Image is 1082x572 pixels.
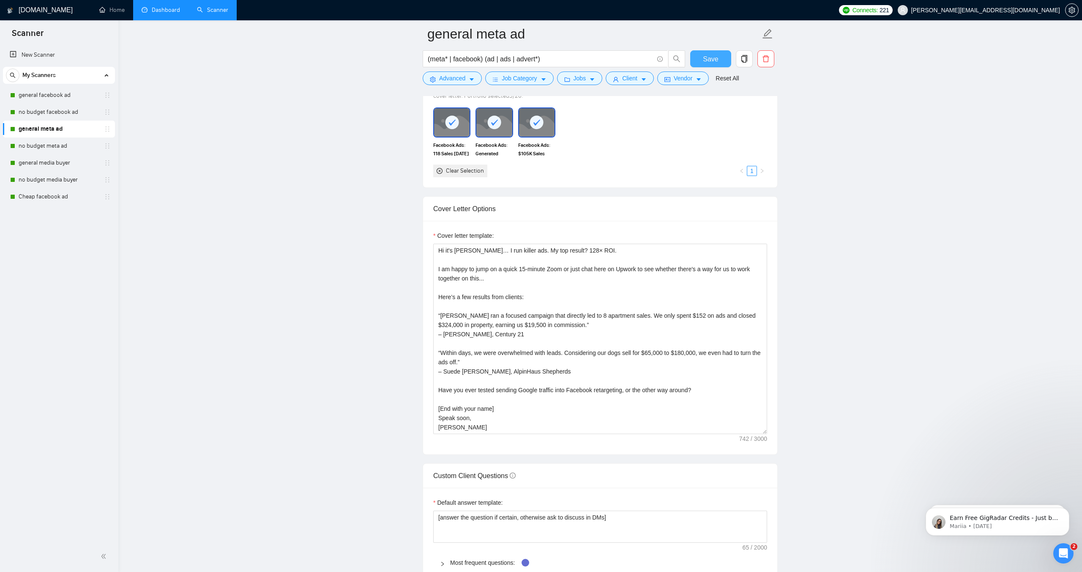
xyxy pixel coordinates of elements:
a: general facebook ad [19,87,99,104]
span: right [440,561,445,566]
span: holder [104,159,111,166]
span: Facebook Ads: $105K Sales from $2.4K Ad Spend (High Ticket) [518,141,555,158]
iframe: Intercom live chat [1053,543,1074,564]
span: edit [762,28,773,39]
a: general meta ad [19,121,99,137]
span: caret-down [589,76,595,82]
span: close-circle [437,168,443,174]
span: caret-down [696,76,702,82]
span: 2 [1071,543,1077,550]
label: Cover letter template: [433,231,494,240]
button: left [737,166,747,176]
button: folderJobscaret-down [557,71,603,85]
span: double-left [101,552,109,561]
span: caret-down [541,76,546,82]
a: Most frequent questions: [450,559,515,566]
span: caret-down [469,76,475,82]
button: settingAdvancedcaret-down [423,71,482,85]
a: no budget meta ad [19,137,99,154]
span: Advanced [439,74,465,83]
span: holder [104,109,111,115]
span: info-circle [510,473,516,478]
div: Cover Letter Options [433,197,767,221]
button: right [757,166,767,176]
span: setting [430,76,436,82]
span: My Scanners [22,67,56,84]
span: bars [492,76,498,82]
span: idcard [664,76,670,82]
a: searchScanner [197,6,228,14]
button: search [668,50,685,67]
a: no budget media buyer [19,171,99,188]
span: Jobs [574,74,586,83]
a: setting [1065,7,1079,14]
a: Cheap facebook ad [19,188,99,205]
span: caret-down [641,76,647,82]
span: holder [104,176,111,183]
textarea: Default answer template: [433,511,767,543]
button: barsJob Categorycaret-down [485,71,553,85]
span: folder [564,76,570,82]
a: general media buyer [19,154,99,171]
button: search [6,69,19,82]
li: Next Page [757,166,767,176]
span: user [900,7,906,13]
span: holder [104,143,111,149]
span: setting [1066,7,1078,14]
img: logo [7,4,13,17]
a: Reset All [716,74,739,83]
a: no budget facebook ad [19,104,99,121]
span: holder [104,92,111,99]
div: Tooltip anchor [522,559,529,566]
button: setting [1065,3,1079,17]
span: info-circle [657,56,663,62]
span: copy [736,55,752,63]
span: Facebook Ads: Generated $341K Pipeline [DATE] (Law Firm) [475,141,513,158]
button: userClientcaret-down [606,71,654,85]
textarea: Cover letter template: [433,244,767,434]
a: New Scanner [10,47,108,63]
button: delete [757,50,774,67]
span: search [6,72,19,78]
span: user [613,76,619,82]
li: My Scanners [3,67,115,205]
span: Job Category [502,74,537,83]
a: homeHome [99,6,125,14]
span: holder [104,126,111,132]
button: copy [736,50,753,67]
span: left [739,168,744,173]
label: Default answer template: [433,498,503,507]
span: right [760,168,765,173]
li: 1 [747,166,757,176]
span: Connects: [852,5,878,15]
span: search [669,55,685,63]
li: New Scanner [3,47,115,63]
img: upwork-logo.png [843,7,850,14]
span: Client [622,74,637,83]
span: Facebook Ads: 118 Sales [DATE] - $22 Masterclass to $4K Upsells [433,141,470,158]
li: Previous Page [737,166,747,176]
a: 1 [747,166,757,176]
button: idcardVendorcaret-down [657,71,709,85]
span: Custom Client Questions [433,472,516,479]
span: Save [703,54,718,64]
span: Scanner [5,27,50,45]
span: 221 [880,5,889,15]
span: holder [104,193,111,200]
iframe: Intercom notifications message [913,490,1082,549]
span: Vendor [674,74,692,83]
input: Scanner name... [427,23,760,44]
a: dashboardDashboard [142,6,180,14]
button: Save [690,50,731,67]
input: Search Freelance Jobs... [428,54,653,64]
span: delete [758,55,774,63]
div: Clear Selection [446,166,484,176]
